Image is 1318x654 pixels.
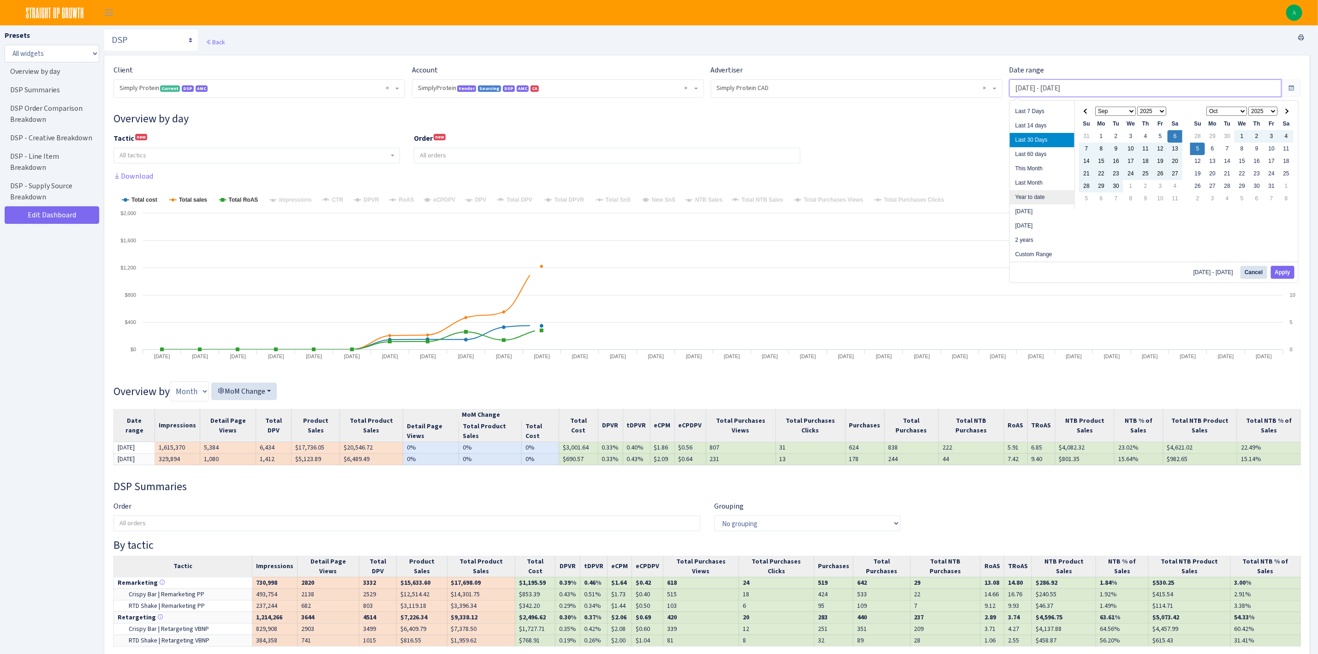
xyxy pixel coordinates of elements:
td: 19 [1190,168,1205,180]
td: 0% [521,442,559,454]
td: 2 [1109,130,1123,143]
tspan: Total SnS [606,197,631,203]
tspan: RoAS [399,197,414,203]
td: 4 [1220,192,1235,205]
td: 3 [1264,130,1279,143]
span: Simply Protein <span class="badge badge-success">Current</span><span class="badge badge-primary">... [119,84,394,93]
li: Last 30 Days [1010,133,1074,147]
tspan: [DATE] [1066,354,1082,359]
td: 23 [1249,168,1264,180]
th: Su [1190,118,1205,130]
td: 4 [1138,130,1153,143]
th: Impressions [252,556,298,577]
td: 807 [706,442,775,454]
th: Total NTB Purchases [938,409,1004,442]
td: 2 [1249,130,1264,143]
th: Product Sales [292,409,340,442]
h3: Widget #37 [113,480,1301,493]
th: Fr [1264,118,1279,130]
h4: By tactic [113,539,1301,552]
span: CA [531,85,539,92]
td: 6,434 [256,442,292,454]
li: Year to date [1010,190,1074,204]
a: DSP - Line Item Breakdown [5,147,97,177]
td: 20 [1168,155,1182,168]
tspan: [DATE] [268,354,284,359]
th: Purchases [845,409,884,442]
th: Th [1249,118,1264,130]
td: 0% [459,442,522,454]
b: Order [414,133,433,143]
td: 11 [1168,192,1182,205]
th: MoM Change [403,409,559,420]
input: All orders [414,148,799,163]
tspan: Total RoAS [229,197,258,203]
label: Client [113,65,133,76]
a: Download [113,171,153,181]
th: Detail Page Views [403,420,459,442]
td: 1,080 [200,454,256,465]
td: $0.56 [674,442,706,454]
tspan: [DATE] [1142,354,1158,359]
td: 6 [1249,192,1264,205]
text: $400 [125,319,136,325]
tspan: [DATE] [534,354,550,359]
tspan: [DATE] [344,354,360,359]
td: 624 [845,442,884,454]
text: 0 [1290,347,1293,352]
td: 14 [1220,155,1235,168]
label: Date range [1009,65,1044,76]
td: 26 [1153,168,1168,180]
li: Custom Range [1010,247,1074,262]
li: Last Month [1010,176,1074,190]
td: 20 [1205,168,1220,180]
td: 9 [1138,192,1153,205]
td: 7 [1109,192,1123,205]
td: 231 [706,454,775,465]
tspan: Total Purchases Clicks [884,197,944,203]
tspan: [DATE] [914,354,930,359]
td: 24 [1264,168,1279,180]
span: Simply Protein <span class="badge badge-success">Current</span><span class="badge badge-primary">... [114,80,405,97]
label: Account [412,65,438,76]
tspan: [DATE] [306,354,322,359]
th: DPVR [555,556,580,577]
sup: new [434,134,446,140]
th: Su [1079,118,1094,130]
td: 14 [1079,155,1094,168]
th: Total Cost [521,420,559,442]
td: 838 [884,442,938,454]
td: 3 [1153,180,1168,192]
span: Remove all items [983,84,986,93]
td: 31 [775,442,845,454]
span: All tactics [119,151,146,160]
a: Overview by day [5,62,97,81]
tspan: [DATE] [458,354,474,359]
td: 28 [1190,130,1205,143]
th: DPVR [598,409,623,442]
label: Grouping [714,501,744,512]
td: 22.49% [1237,442,1301,454]
td: 27 [1205,180,1220,192]
td: 23.02% [1115,442,1163,454]
td: 4 [1279,130,1294,143]
td: 5 [1079,192,1094,205]
td: 1 [1235,130,1249,143]
th: Total Product Sales [447,556,515,577]
td: 7 [1220,143,1235,155]
th: Total Product Sales [340,409,403,442]
tspan: [DATE] [990,354,1006,359]
td: 7 [1264,192,1279,205]
th: Total Cost [559,409,598,442]
a: DSP Order Comparison Breakdown [5,99,97,129]
li: [DATE] [1010,204,1074,219]
li: Last 14 days [1010,119,1074,133]
td: 15 [1094,155,1109,168]
tspan: Total cost [131,197,157,203]
tspan: [DATE] [762,354,778,359]
tspan: [DATE] [1256,354,1272,359]
td: 29 [1205,130,1220,143]
td: 6 [1205,143,1220,155]
a: Back [206,38,225,46]
td: $801.35 [1055,454,1114,465]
